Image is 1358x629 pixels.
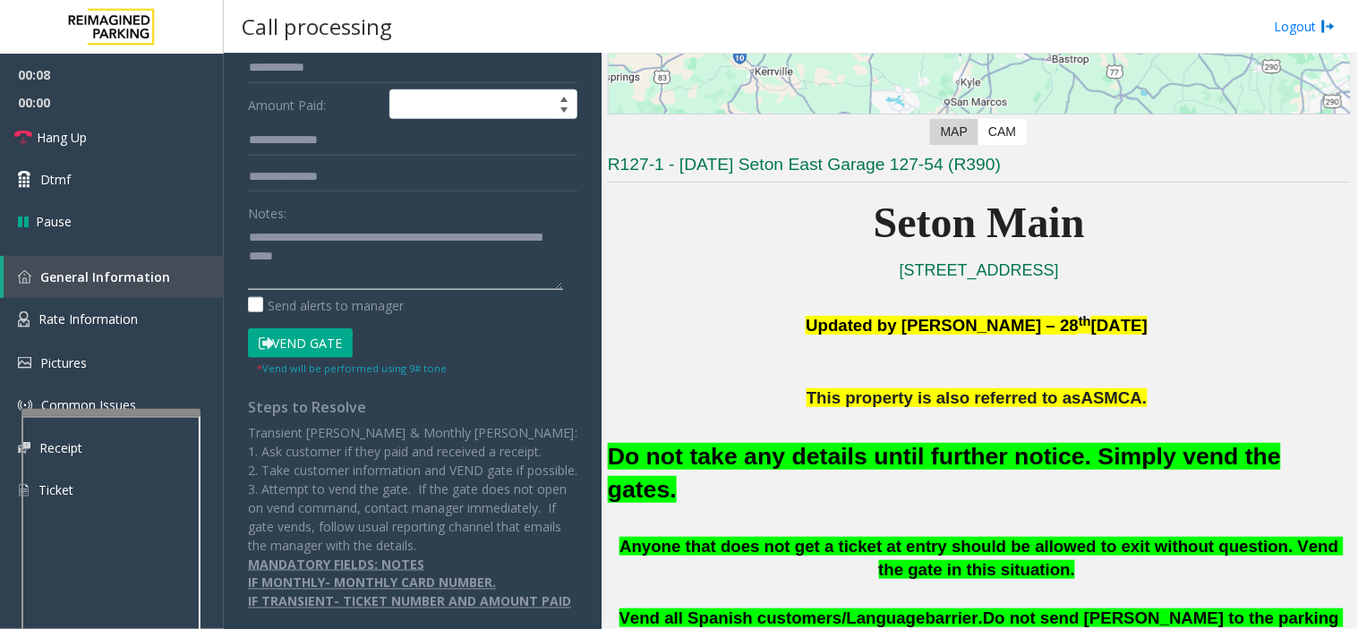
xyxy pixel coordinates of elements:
[40,268,170,285] span: General Information
[608,443,1281,503] font: Do not take any details until further notice. Simply vend the gates.
[248,574,496,591] u: IF MONTHLY- MONTHLY CARD NUMBER.
[248,593,571,610] u: IF TRANSIENT- TICKET NUMBER AND AMOUNT PAID
[608,153,1351,183] h3: R127-1 - [DATE] Seton East Garage 127-54 (R390)
[900,261,1059,279] a: [STREET_ADDRESS]
[1275,17,1336,36] a: Logout
[40,170,71,189] span: Dtmf
[926,608,983,627] span: barrier.
[1321,17,1336,36] img: logout
[1081,388,1148,407] span: ASMCA.
[248,442,577,461] p: 1. Ask customer if they paid and received a receipt.
[18,442,30,454] img: 'icon'
[619,537,1344,580] span: Anyone that does not get a ticket at entry should be allowed to exit without question. Vend the g...
[619,608,926,627] span: Vend all Spanish customers/Language
[248,556,424,573] u: MANDATORY FIELDS: NOTES
[18,311,30,327] img: 'icon'
[248,423,577,442] p: Transient [PERSON_NAME] & Monthly [PERSON_NAME]:
[18,270,31,284] img: 'icon'
[243,89,385,120] label: Amount Paid:
[1091,316,1148,335] span: [DATE]
[40,354,87,371] span: Pictures
[248,461,577,480] p: 2. Take customer information and VEND gate if possible.
[248,328,353,359] button: Vend Gate
[4,256,224,298] a: General Information
[806,316,1079,335] span: Updated by [PERSON_NAME] – 28
[38,310,138,327] span: Rate Information
[248,399,577,416] h4: Steps to Resolve
[1079,314,1091,328] span: th
[551,90,577,105] span: Increase value
[551,105,577,119] span: Decrease value
[41,396,136,413] span: Common Issues
[978,119,1027,145] label: CAM
[18,482,30,498] img: 'icon'
[233,4,401,48] h3: Call processing
[248,480,577,555] p: 3. Attempt to vend the gate. If the gate does not open on vend command, contact manager immediate...
[18,398,32,412] img: 'icon'
[248,296,404,315] label: Send alerts to manager
[257,361,447,375] small: Vend will be performed using 9# tone
[930,119,978,145] label: Map
[807,388,1081,407] span: This property is also referred to as
[37,128,87,147] span: Hang Up
[874,199,1085,246] span: Seton Main
[36,212,72,231] span: Pause
[248,198,286,223] label: Notes:
[18,357,31,369] img: 'icon'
